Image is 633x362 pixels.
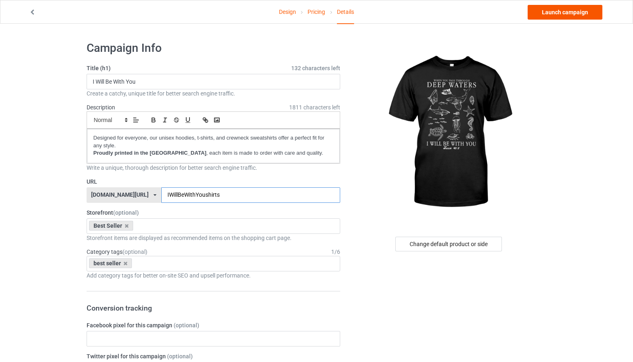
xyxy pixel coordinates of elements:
div: Change default product or side [395,237,502,251]
label: Description [87,104,115,111]
div: 1 / 6 [331,248,340,256]
div: Create a catchy, unique title for better search engine traffic. [87,89,341,98]
label: Category tags [87,248,147,256]
p: Designed for everyone, our unisex hoodies, t-shirts, and crewneck sweatshirts offer a perfect fit... [94,134,334,149]
strong: Proudly printed in the [GEOGRAPHIC_DATA] [94,150,207,156]
div: Write a unique, thorough description for better search engine traffic. [87,164,341,172]
span: (optional) [113,209,139,216]
div: [DOMAIN_NAME][URL] [91,192,149,198]
div: Details [337,0,354,24]
p: , each item is made to order with care and quality. [94,149,334,157]
span: (optional) [123,249,147,255]
label: Facebook pixel for this campaign [87,321,341,329]
span: (optional) [174,322,199,329]
a: Pricing [308,0,325,23]
span: 1811 characters left [289,103,340,111]
div: best seller [89,258,132,268]
label: Storefront [87,209,341,217]
span: (optional) [167,353,193,360]
label: Title (h1) [87,64,341,72]
div: Add category tags for better on-site SEO and upsell performance. [87,271,341,280]
span: 132 characters left [291,64,340,72]
div: Storefront items are displayed as recommended items on the shopping cart page. [87,234,341,242]
a: Launch campaign [528,5,602,20]
div: Best Seller [89,221,134,231]
h1: Campaign Info [87,41,341,56]
a: Design [279,0,296,23]
h3: Conversion tracking [87,303,341,313]
label: Twitter pixel for this campaign [87,352,341,360]
label: URL [87,178,341,186]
